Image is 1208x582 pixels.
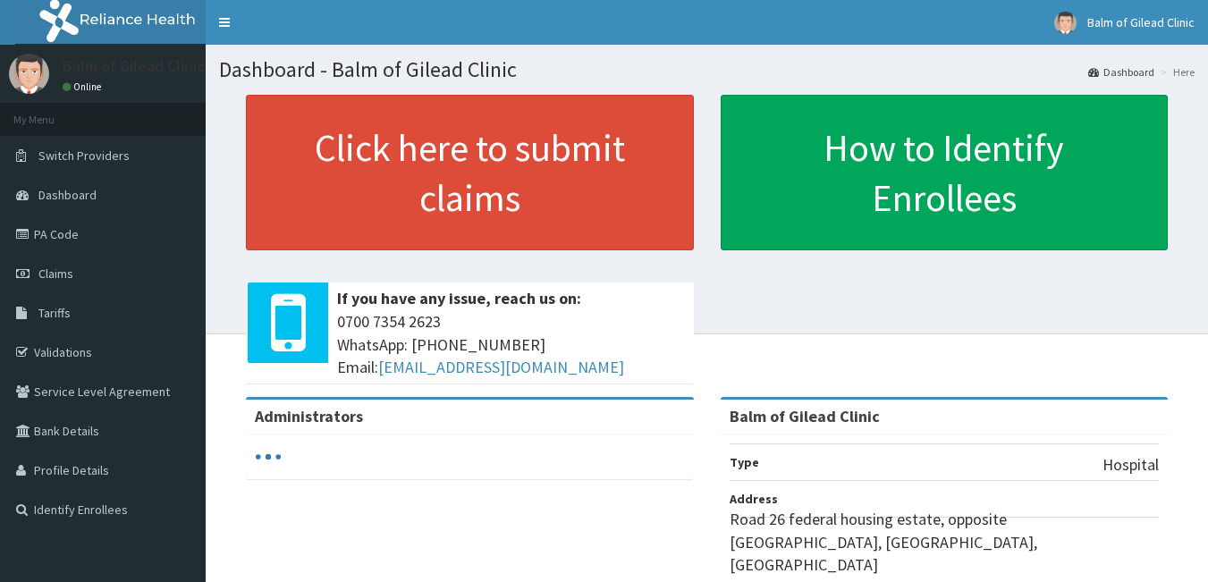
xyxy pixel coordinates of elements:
[38,148,130,164] span: Switch Providers
[1156,64,1195,80] li: Here
[337,288,581,308] b: If you have any issue, reach us on:
[1088,64,1154,80] a: Dashboard
[255,443,282,470] svg: audio-loading
[721,95,1169,250] a: How to Identify Enrollees
[255,406,363,426] b: Administrators
[1054,12,1077,34] img: User Image
[730,508,1160,577] p: Road 26 federal housing estate, opposite [GEOGRAPHIC_DATA], [GEOGRAPHIC_DATA], [GEOGRAPHIC_DATA]
[63,58,205,74] p: Balm of Gilead Clinic
[219,58,1195,81] h1: Dashboard - Balm of Gilead Clinic
[38,266,73,282] span: Claims
[1087,14,1195,30] span: Balm of Gilead Clinic
[730,454,759,470] b: Type
[38,305,71,321] span: Tariffs
[378,357,624,377] a: [EMAIL_ADDRESS][DOMAIN_NAME]
[730,406,880,426] strong: Balm of Gilead Clinic
[337,310,685,379] span: 0700 7354 2623 WhatsApp: [PHONE_NUMBER] Email:
[9,54,49,94] img: User Image
[63,80,106,93] a: Online
[38,187,97,203] span: Dashboard
[1102,453,1159,477] p: Hospital
[246,95,694,250] a: Click here to submit claims
[730,491,778,507] b: Address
